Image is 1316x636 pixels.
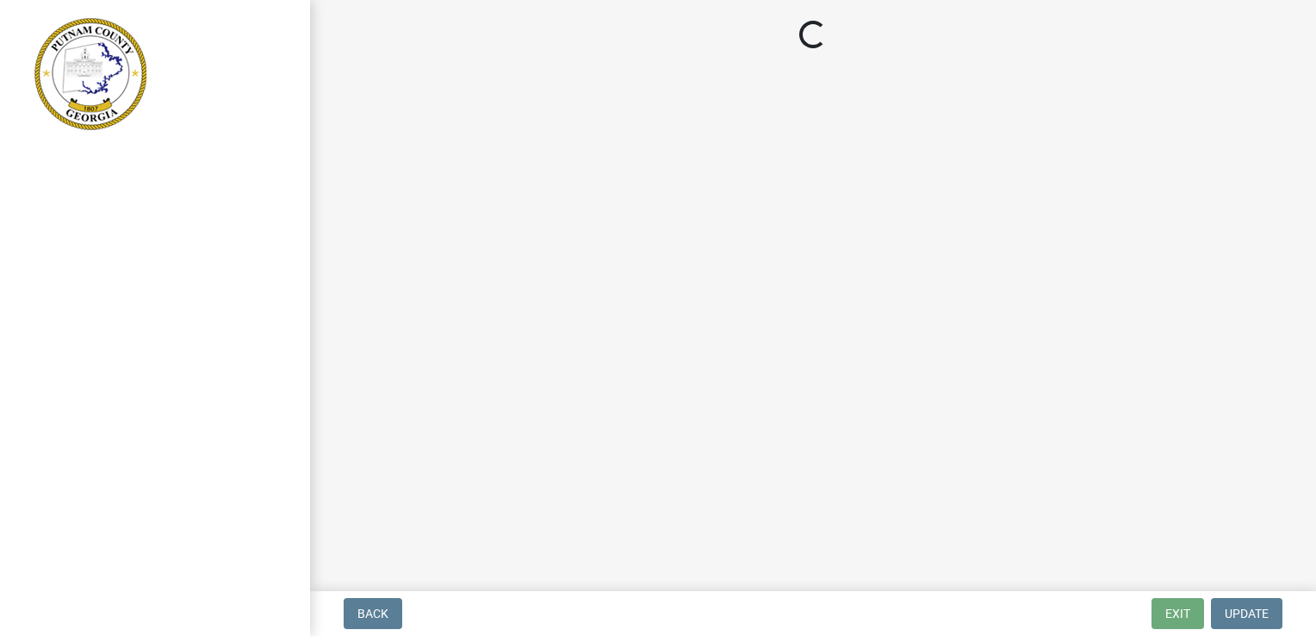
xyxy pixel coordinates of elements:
span: Update [1225,607,1269,620]
img: Putnam County, Georgia [34,18,146,130]
button: Update [1211,598,1282,629]
span: Back [357,607,388,620]
button: Back [344,598,402,629]
button: Exit [1151,598,1204,629]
